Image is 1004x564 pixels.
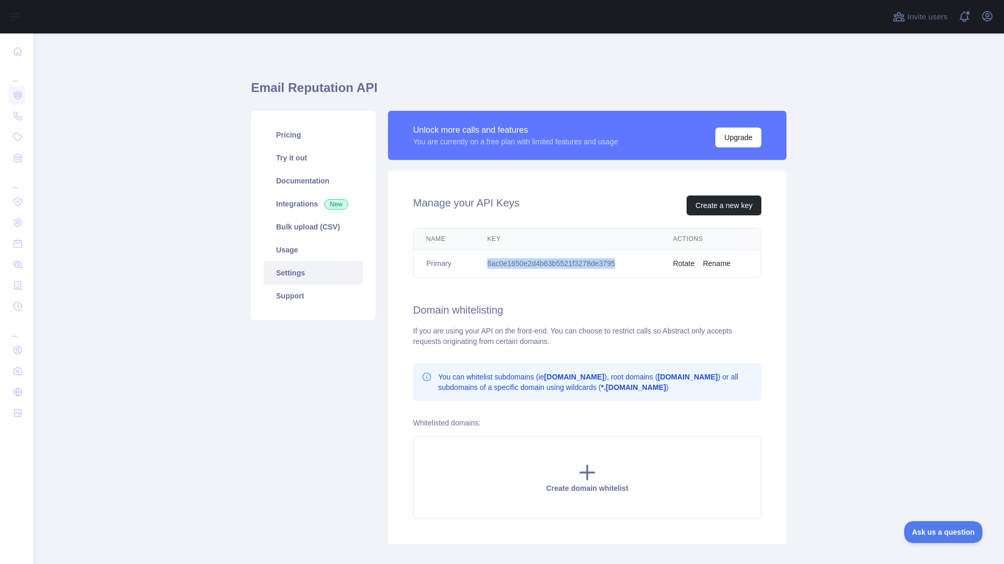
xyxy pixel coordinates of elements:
[413,303,761,317] h2: Domain whitelisting
[8,169,25,190] div: ...
[475,250,660,278] td: 6ac0e1650e2d4b63b5521f3278de3795
[413,124,618,136] div: Unlock more calls and features
[264,123,363,146] a: Pricing
[264,261,363,284] a: Settings
[264,192,363,215] a: Integrations New
[264,215,363,238] a: Bulk upload (CSV)
[413,136,618,147] div: You are currently on a free plan with limited features and usage
[687,195,761,215] button: Create a new key
[8,318,25,339] div: ...
[546,484,628,492] span: Create domain whitelist
[475,228,660,250] th: Key
[264,284,363,307] a: Support
[414,250,475,278] td: Primary
[703,258,731,269] button: Rename
[601,383,666,392] b: *.[DOMAIN_NAME]
[324,199,348,210] span: New
[264,169,363,192] a: Documentation
[264,146,363,169] a: Try it out
[673,258,694,269] button: Rotate
[413,419,481,427] label: Whitelisted domains:
[904,521,983,543] iframe: Toggle Customer Support
[544,373,604,381] b: [DOMAIN_NAME]
[413,195,519,215] h2: Manage your API Keys
[715,128,761,147] button: Upgrade
[438,372,753,393] p: You can whitelist subdomains (ie ), root domains ( ) or all subdomains of a specific domain using...
[660,228,761,250] th: Actions
[251,79,786,105] h1: Email Reputation API
[907,11,948,23] span: Invite users
[414,228,475,250] th: Name
[264,238,363,261] a: Usage
[658,373,718,381] b: [DOMAIN_NAME]
[891,8,950,25] button: Invite users
[8,63,25,84] div: ...
[413,326,761,347] div: If you are using your API on the front-end. You can choose to restrict calls so Abstract only acc...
